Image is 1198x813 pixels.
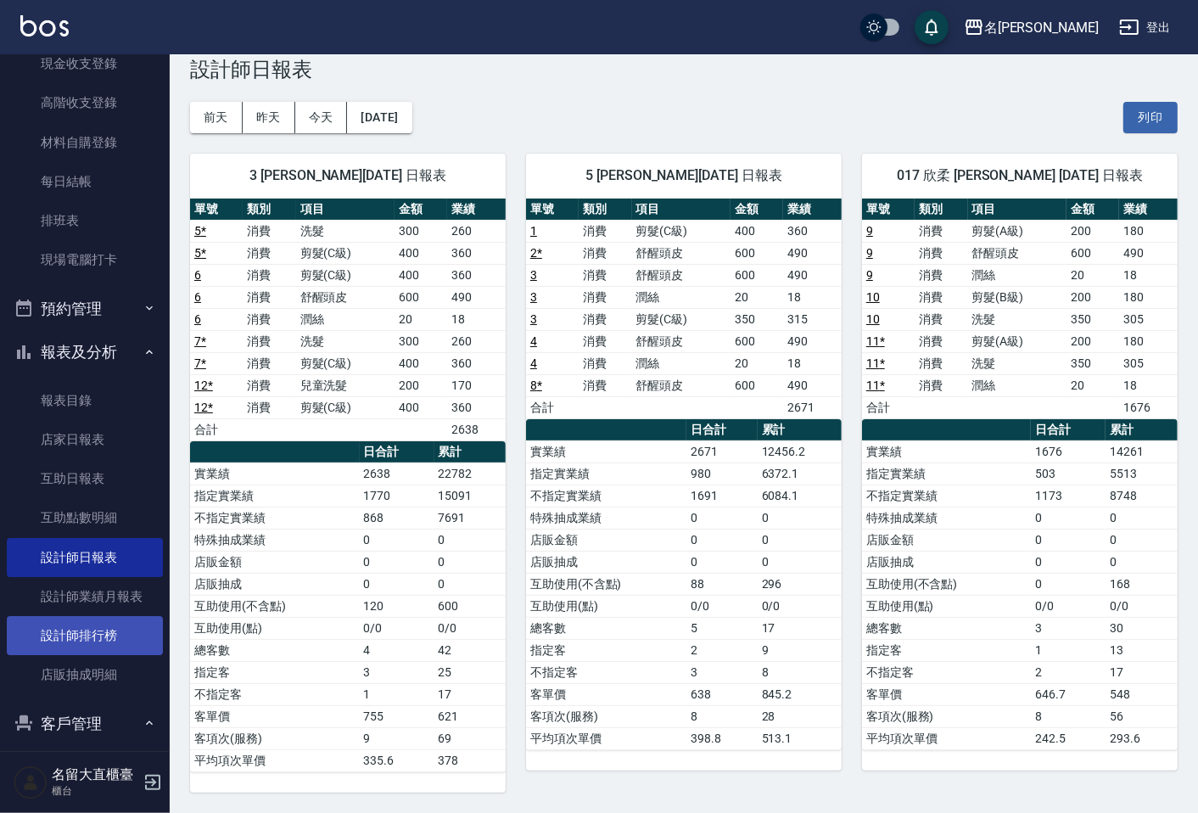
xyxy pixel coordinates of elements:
[296,330,395,352] td: 洗髮
[731,264,783,286] td: 600
[915,352,967,374] td: 消費
[530,356,537,370] a: 4
[434,705,506,727] td: 621
[579,374,631,396] td: 消費
[190,661,360,683] td: 指定客
[243,286,295,308] td: 消費
[1066,330,1119,352] td: 200
[686,529,757,551] td: 0
[862,595,1032,617] td: 互助使用(點)
[968,220,1066,242] td: 剪髮(A級)
[579,308,631,330] td: 消費
[447,352,506,374] td: 360
[783,220,842,242] td: 360
[194,312,201,326] a: 6
[243,396,295,418] td: 消費
[758,485,842,507] td: 6084.1
[243,102,295,133] button: 昨天
[862,683,1032,705] td: 客單價
[1106,419,1177,441] th: 累計
[296,242,395,264] td: 剪髮(C級)
[296,264,395,286] td: 剪髮(C級)
[296,308,395,330] td: 潤絲
[395,264,447,286] td: 400
[686,727,757,749] td: 398.8
[758,419,842,441] th: 累計
[526,529,686,551] td: 店販金額
[7,655,163,694] a: 店販抽成明細
[296,199,395,221] th: 項目
[447,286,506,308] td: 490
[447,330,506,352] td: 260
[1066,199,1119,221] th: 金額
[968,286,1066,308] td: 剪髮(B級)
[758,639,842,661] td: 9
[862,396,915,418] td: 合計
[190,58,1178,81] h3: 設計師日報表
[243,352,295,374] td: 消費
[526,463,686,485] td: 指定實業績
[1106,440,1177,463] td: 14261
[1031,507,1106,529] td: 0
[1106,551,1177,573] td: 0
[783,286,842,308] td: 18
[632,330,731,352] td: 舒醒頭皮
[758,595,842,617] td: 0/0
[915,242,967,264] td: 消費
[1066,220,1119,242] td: 200
[632,199,731,221] th: 項目
[632,264,731,286] td: 舒醒頭皮
[360,661,434,683] td: 3
[1066,242,1119,264] td: 600
[731,199,783,221] th: 金額
[434,639,506,661] td: 42
[7,123,163,162] a: 材料自購登錄
[526,507,686,529] td: 特殊抽成業績
[434,529,506,551] td: 0
[915,10,949,44] button: save
[190,683,360,705] td: 不指定客
[1031,419,1106,441] th: 日合計
[526,396,579,418] td: 合計
[434,551,506,573] td: 0
[530,290,537,304] a: 3
[395,374,447,396] td: 200
[434,595,506,617] td: 600
[434,463,506,485] td: 22782
[526,199,579,221] th: 單號
[686,683,757,705] td: 638
[434,683,506,705] td: 17
[758,661,842,683] td: 8
[1123,102,1178,133] button: 列印
[1106,705,1177,727] td: 56
[862,485,1032,507] td: 不指定實業績
[447,264,506,286] td: 360
[1031,440,1106,463] td: 1676
[546,167,821,184] span: 5 [PERSON_NAME][DATE] 日報表
[783,352,842,374] td: 18
[758,440,842,463] td: 12456.2
[968,308,1066,330] td: 洗髮
[1066,308,1119,330] td: 350
[758,507,842,529] td: 0
[434,617,506,639] td: 0/0
[1031,639,1106,661] td: 1
[686,463,757,485] td: 980
[434,441,506,463] th: 累計
[395,352,447,374] td: 400
[530,224,537,238] a: 1
[862,529,1032,551] td: 店販金額
[686,705,757,727] td: 8
[1031,617,1106,639] td: 3
[434,661,506,683] td: 25
[579,264,631,286] td: 消費
[52,766,138,783] h5: 名留大直櫃臺
[243,264,295,286] td: 消費
[968,374,1066,396] td: 潤絲
[210,167,485,184] span: 3 [PERSON_NAME][DATE] 日報表
[686,661,757,683] td: 3
[915,264,967,286] td: 消費
[395,396,447,418] td: 400
[1066,374,1119,396] td: 20
[731,374,783,396] td: 600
